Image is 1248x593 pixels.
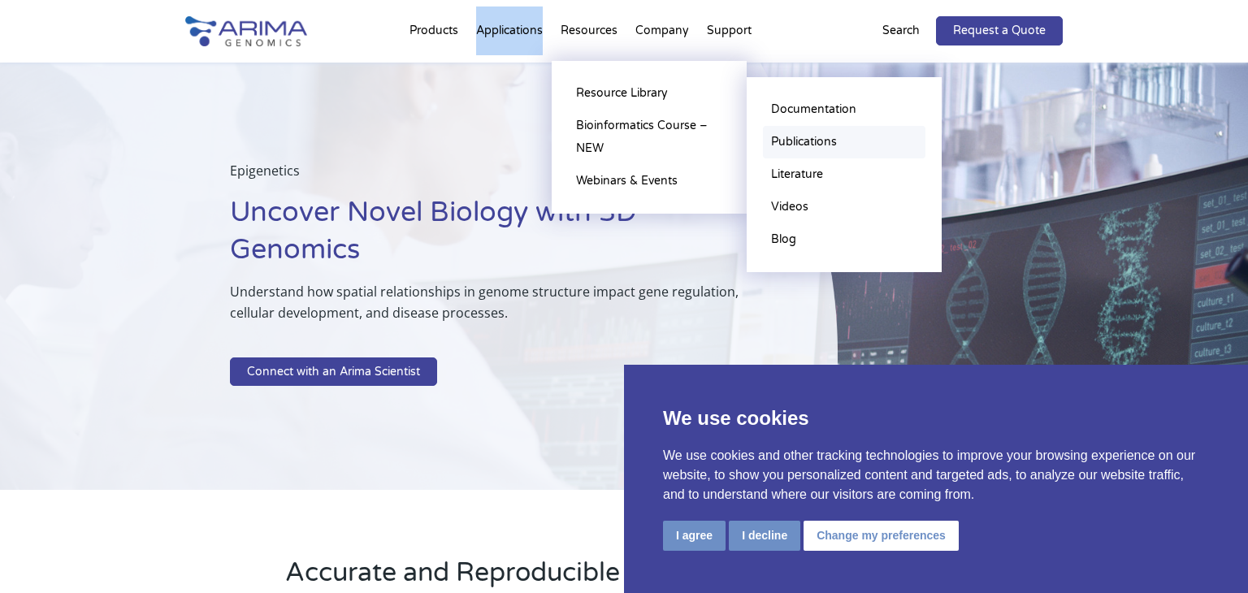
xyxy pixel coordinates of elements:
p: Epigenetics [230,160,756,194]
h1: Uncover Novel Biology with 3D Genomics [230,194,756,281]
p: We use cookies and other tracking technologies to improve your browsing experience on our website... [663,446,1209,504]
button: I agree [663,521,726,551]
a: Request a Quote [936,16,1063,45]
p: Search [882,20,920,41]
a: Publications [763,126,925,158]
a: Connect with an Arima Scientist [230,357,437,387]
a: Bioinformatics Course – NEW [568,110,730,165]
a: Videos [763,191,925,223]
p: Understand how spatial relationships in genome structure impact gene regulation, cellular develop... [230,281,756,336]
a: Blog [763,223,925,256]
p: We use cookies [663,404,1209,433]
a: Resource Library [568,77,730,110]
a: Webinars & Events [568,165,730,197]
button: I decline [729,521,800,551]
a: Documentation [763,93,925,126]
button: Change my preferences [804,521,959,551]
img: Arima-Genomics-logo [185,16,307,46]
a: Literature [763,158,925,191]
